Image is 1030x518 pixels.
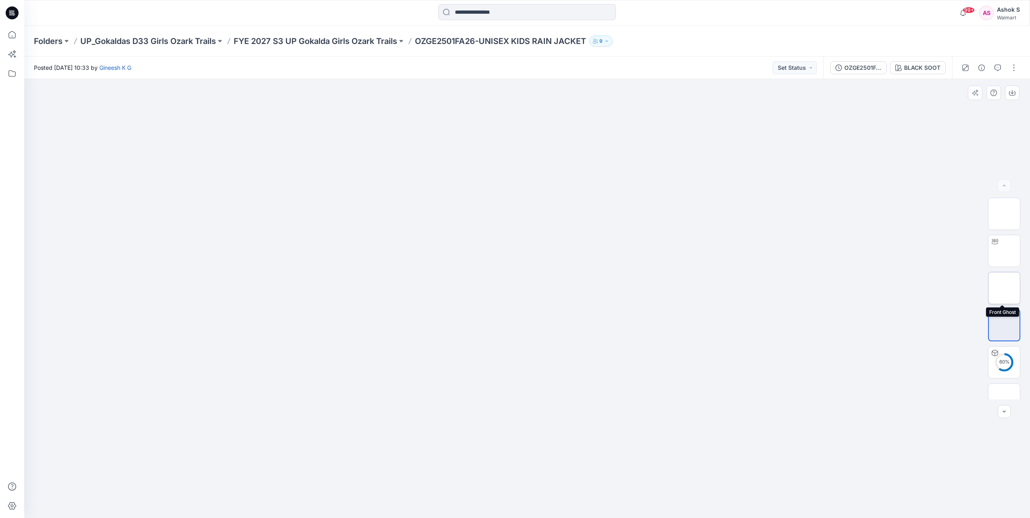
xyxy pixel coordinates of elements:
[890,61,946,74] button: BLACK SOOT
[975,61,988,74] button: Details
[830,61,887,74] button: OZGE2501FA26-UNISEX KIDS RAIN JACKET
[589,36,613,47] button: 9
[34,36,63,47] a: Folders
[963,7,975,13] span: 99+
[34,63,131,72] span: Posted [DATE] 10:33 by
[904,63,940,72] div: BLACK SOOT
[844,63,881,72] div: OZGE2501FA26-UNISEX KIDS RAIN JACKET
[997,15,1020,21] div: Walmart
[99,64,131,71] a: Gineesh K G
[979,6,994,20] div: AS
[80,36,216,47] a: UP_Gokaldas D33 Girls Ozark Trails
[234,36,397,47] a: FYE 2027 S3 UP Gokalda Girls Ozark Trails
[997,5,1020,15] div: Ashok S
[994,359,1014,366] div: 60 %
[599,37,603,46] p: 9
[415,36,586,47] p: OZGE2501FA26-UNISEX KIDS RAIN JACKET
